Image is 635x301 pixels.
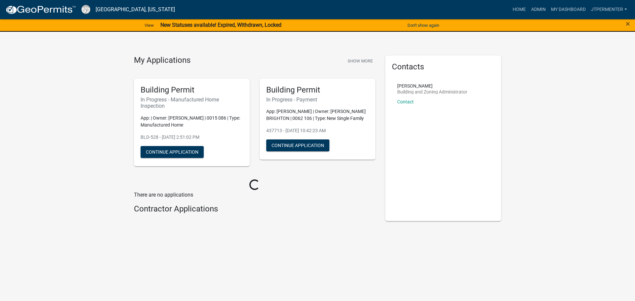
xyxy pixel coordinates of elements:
a: Home [510,3,529,16]
p: App: | Owner: [PERSON_NAME] | 0015 086 | Type: Manufactured Home [141,115,243,129]
h6: In Progress - Manufactured Home Inspection [141,96,243,109]
strong: New Statuses available! Expired, Withdrawn, Locked [160,22,281,28]
a: Admin [529,3,548,16]
span: × [626,19,630,28]
a: View [142,20,156,31]
p: [PERSON_NAME] [397,84,467,88]
a: My Dashboard [548,3,588,16]
p: BLD-528 - [DATE] 2:51:02 PM [141,134,243,141]
wm-workflow-list-section: Contractor Applications [134,204,375,216]
img: Cook County, Georgia [81,5,90,14]
button: Don't show again [405,20,442,31]
button: Show More [345,56,375,66]
button: Continue Application [141,146,204,158]
h5: Building Permit [141,85,243,95]
h6: In Progress - Payment [266,96,369,103]
p: Building and Zoning Administrator [397,90,467,94]
a: Contact [397,99,414,104]
a: jtpermenter [588,3,630,16]
h4: Contractor Applications [134,204,375,214]
p: App: [PERSON_NAME] | Owner: [PERSON_NAME] BRIGHTON | 0062 106 | Type: New Single Family [266,108,369,122]
a: [GEOGRAPHIC_DATA], [US_STATE] [96,4,175,15]
button: Continue Application [266,139,329,151]
p: There are no applications [134,191,375,199]
p: 437713 - [DATE] 10:42:23 AM [266,127,369,134]
h4: My Applications [134,56,190,65]
h5: Building Permit [266,85,369,95]
button: Close [626,20,630,28]
h5: Contacts [392,62,494,72]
